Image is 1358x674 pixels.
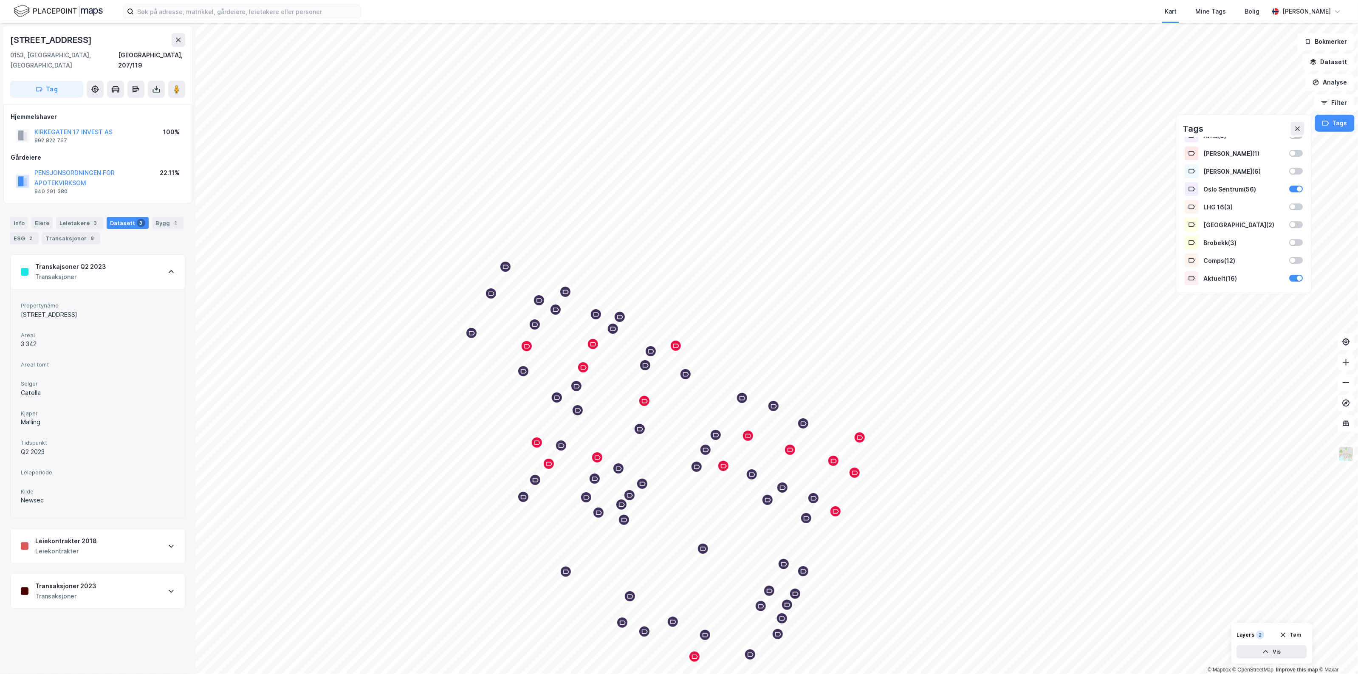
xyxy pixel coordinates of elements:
[1274,628,1307,642] button: Tøm
[571,404,584,417] div: Map marker
[797,565,810,578] div: Map marker
[827,454,840,467] div: Map marker
[1203,257,1284,264] div: Comps ( 12 )
[618,513,630,526] div: Map marker
[771,628,784,640] div: Map marker
[797,417,810,430] div: Map marker
[1245,6,1259,17] div: Bolig
[529,474,542,486] div: Map marker
[742,429,754,442] div: Map marker
[736,392,748,404] div: Map marker
[465,327,478,339] div: Map marker
[1195,6,1226,17] div: Mine Tags
[517,491,530,503] div: Map marker
[134,5,361,18] input: Søk på adresse, matrikkel, gårdeiere, leietakere eller personer
[31,217,53,229] div: Eiere
[613,310,626,323] div: Map marker
[784,443,796,456] div: Map marker
[1203,275,1284,282] div: Aktuelt ( 16 )
[1208,667,1231,673] a: Mapbox
[21,302,175,309] span: Propertyname
[590,308,602,321] div: Map marker
[1203,239,1284,246] div: Brobekk ( 3 )
[744,648,757,661] div: Map marker
[745,468,758,481] div: Map marker
[485,287,497,300] div: Map marker
[531,436,543,449] div: Map marker
[690,460,703,473] div: Map marker
[1256,631,1265,639] div: 2
[555,439,567,452] div: Map marker
[624,590,636,603] div: Map marker
[1338,446,1354,462] img: Z
[172,219,180,227] div: 1
[639,359,652,372] div: Map marker
[633,423,646,435] div: Map marker
[35,591,96,601] div: Transaksjoner
[1297,33,1355,50] button: Bokmerker
[1316,633,1358,674] iframe: Chat Widget
[21,388,175,398] div: Catella
[853,431,866,444] div: Map marker
[21,439,175,446] span: Tidspunkt
[21,310,175,320] div: [STREET_ADDRESS]
[1203,150,1284,157] div: [PERSON_NAME] ( 1 )
[699,629,711,641] div: Map marker
[21,495,175,505] div: Newsec
[644,345,657,358] div: Map marker
[699,443,712,456] div: Map marker
[11,152,185,163] div: Gårdeiere
[623,489,636,502] div: Map marker
[1237,632,1254,638] div: Layers
[1183,122,1203,135] div: Tags
[42,232,100,244] div: Transaksjoner
[520,340,533,353] div: Map marker
[35,262,106,272] div: Transkajsoner Q2 2023
[1203,221,1284,228] div: [GEOGRAPHIC_DATA] ( 2 )
[163,127,180,137] div: 100%
[499,260,512,273] div: Map marker
[612,462,625,475] div: Map marker
[21,469,175,476] span: Leieperiode
[592,506,605,519] div: Map marker
[1276,667,1318,673] a: Improve this map
[1305,74,1355,91] button: Analyse
[1237,645,1307,659] button: Vis
[517,365,530,378] div: Map marker
[56,217,103,229] div: Leietakere
[638,625,651,638] div: Map marker
[807,492,820,505] div: Map marker
[160,168,180,178] div: 22.11%
[34,188,68,195] div: 940 291 380
[1203,168,1284,175] div: [PERSON_NAME] ( 6 )
[21,361,175,368] span: Areal tomt
[152,217,184,229] div: Bygg
[848,466,861,479] div: Map marker
[1282,6,1331,17] div: [PERSON_NAME]
[559,285,572,298] div: Map marker
[1314,94,1355,111] button: Filter
[10,33,93,47] div: [STREET_ADDRESS]
[10,50,118,71] div: 0153, [GEOGRAPHIC_DATA], [GEOGRAPHIC_DATA]
[542,457,555,470] div: Map marker
[549,303,562,316] div: Map marker
[781,598,793,611] div: Map marker
[137,219,145,227] div: 3
[636,477,649,490] div: Map marker
[616,616,629,629] div: Map marker
[10,232,39,244] div: ESG
[709,429,722,441] div: Map marker
[679,368,692,381] div: Map marker
[763,584,776,597] div: Map marker
[35,272,106,282] div: Transaksjoner
[118,50,185,71] div: [GEOGRAPHIC_DATA], 207/119
[35,536,97,546] div: Leiekontrakter 2018
[21,339,175,349] div: 3 342
[669,339,682,352] div: Map marker
[21,380,175,387] span: Selger
[91,219,100,227] div: 3
[789,587,802,600] div: Map marker
[697,542,709,555] div: Map marker
[10,81,83,98] button: Tag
